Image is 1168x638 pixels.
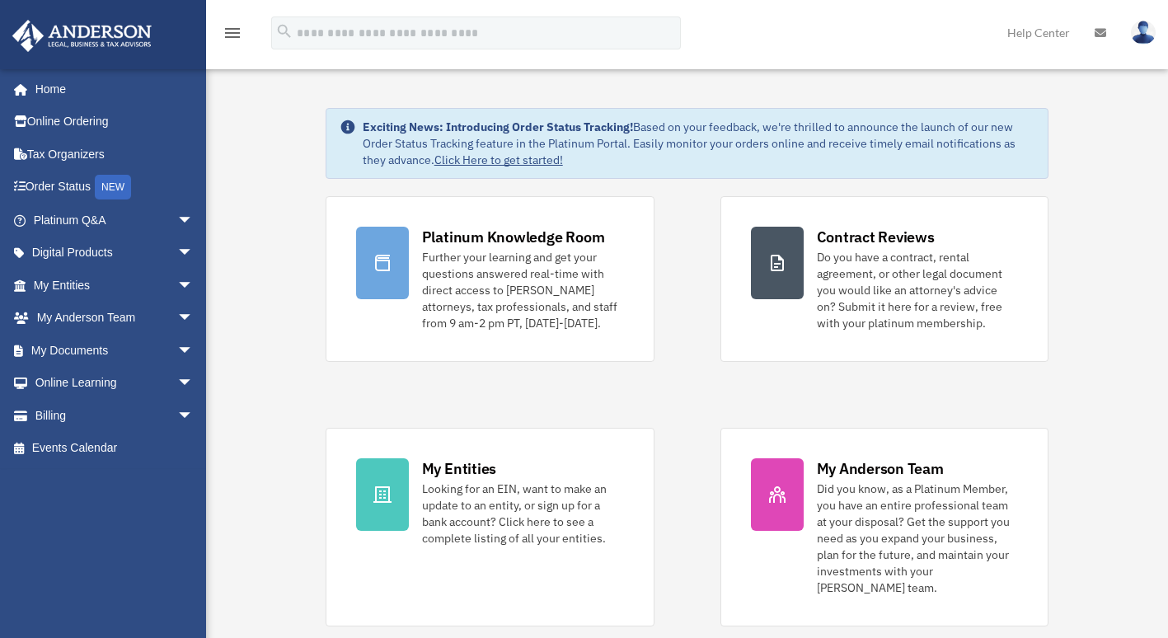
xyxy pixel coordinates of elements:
span: arrow_drop_down [177,302,210,335]
div: My Anderson Team [817,458,944,479]
span: arrow_drop_down [177,237,210,270]
a: Contract Reviews Do you have a contract, rental agreement, or other legal document you would like... [720,196,1049,362]
a: Digital Productsarrow_drop_down [12,237,218,270]
a: Tax Organizers [12,138,218,171]
a: My Entitiesarrow_drop_down [12,269,218,302]
a: Online Learningarrow_drop_down [12,367,218,400]
a: My Documentsarrow_drop_down [12,334,218,367]
a: Platinum Knowledge Room Further your learning and get your questions answered real-time with dire... [326,196,654,362]
a: Events Calendar [12,432,218,465]
img: Anderson Advisors Platinum Portal [7,20,157,52]
a: My Entities Looking for an EIN, want to make an update to an entity, or sign up for a bank accoun... [326,428,654,626]
a: Click Here to get started! [434,152,563,167]
a: Order StatusNEW [12,171,218,204]
div: Platinum Knowledge Room [422,227,605,247]
div: NEW [95,175,131,199]
a: Home [12,73,210,106]
span: arrow_drop_down [177,204,210,237]
div: My Entities [422,458,496,479]
div: Contract Reviews [817,227,935,247]
a: Platinum Q&Aarrow_drop_down [12,204,218,237]
strong: Exciting News: Introducing Order Status Tracking! [363,120,633,134]
span: arrow_drop_down [177,399,210,433]
a: Billingarrow_drop_down [12,399,218,432]
span: arrow_drop_down [177,367,210,401]
span: arrow_drop_down [177,269,210,303]
div: Looking for an EIN, want to make an update to an entity, or sign up for a bank account? Click her... [422,481,624,547]
a: My Anderson Team Did you know, as a Platinum Member, you have an entire professional team at your... [720,428,1049,626]
i: menu [223,23,242,43]
a: Online Ordering [12,106,218,138]
div: Did you know, as a Platinum Member, you have an entire professional team at your disposal? Get th... [817,481,1019,596]
div: Based on your feedback, we're thrilled to announce the launch of our new Order Status Tracking fe... [363,119,1035,168]
img: User Pic [1131,21,1156,45]
i: search [275,22,293,40]
a: My Anderson Teamarrow_drop_down [12,302,218,335]
div: Do you have a contract, rental agreement, or other legal document you would like an attorney's ad... [817,249,1019,331]
span: arrow_drop_down [177,334,210,368]
div: Further your learning and get your questions answered real-time with direct access to [PERSON_NAM... [422,249,624,331]
a: menu [223,29,242,43]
